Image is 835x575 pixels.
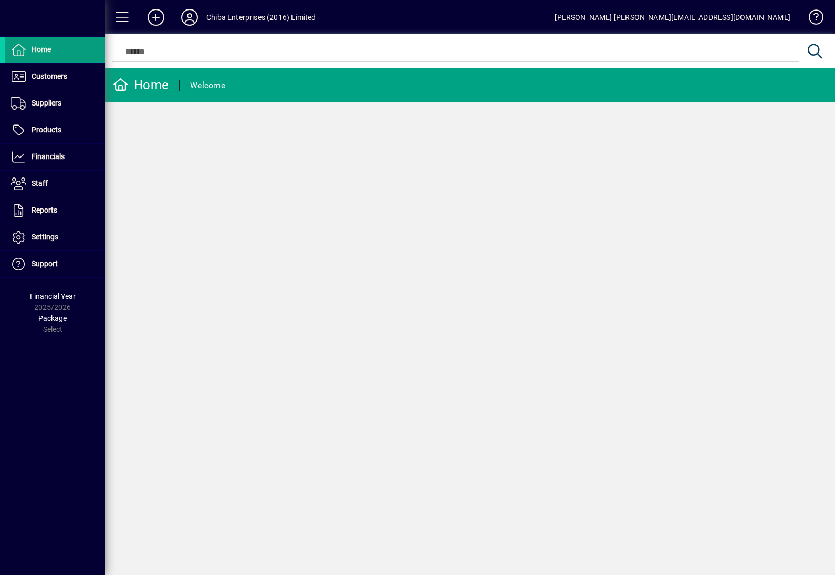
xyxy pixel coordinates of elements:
[32,206,57,214] span: Reports
[5,224,105,250] a: Settings
[32,72,67,80] span: Customers
[32,126,61,134] span: Products
[555,9,790,26] div: [PERSON_NAME] [PERSON_NAME][EMAIL_ADDRESS][DOMAIN_NAME]
[38,314,67,322] span: Package
[190,77,225,94] div: Welcome
[32,259,58,268] span: Support
[5,117,105,143] a: Products
[32,99,61,107] span: Suppliers
[32,152,65,161] span: Financials
[5,171,105,197] a: Staff
[206,9,316,26] div: Chiba Enterprises (2016) Limited
[32,179,48,187] span: Staff
[30,292,76,300] span: Financial Year
[5,197,105,224] a: Reports
[32,45,51,54] span: Home
[5,251,105,277] a: Support
[5,90,105,117] a: Suppliers
[5,144,105,170] a: Financials
[32,233,58,241] span: Settings
[5,64,105,90] a: Customers
[173,8,206,27] button: Profile
[113,77,169,93] div: Home
[801,2,822,36] a: Knowledge Base
[139,8,173,27] button: Add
